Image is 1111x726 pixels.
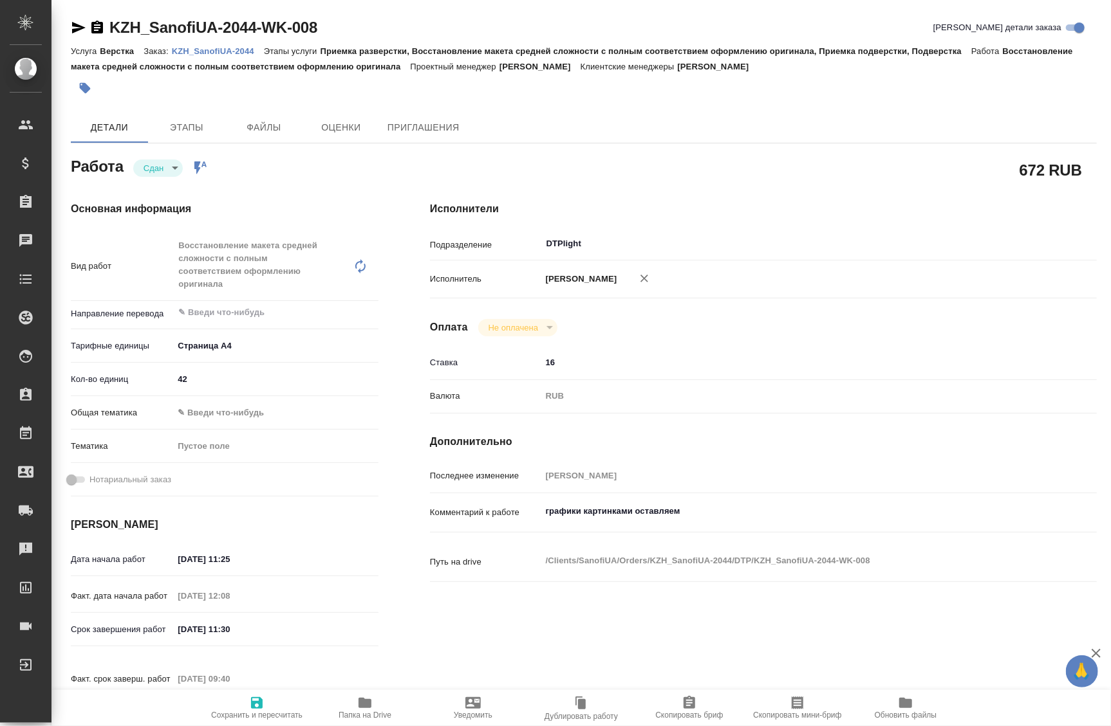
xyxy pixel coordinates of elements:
p: Валюта [430,390,541,403]
button: Скопировать мини-бриф [743,690,852,726]
button: Скопировать бриф [635,690,743,726]
span: Обновить файлы [875,711,937,720]
p: Приемка разверстки, Восстановление макета средней сложности с полным соответствием оформлению ори... [321,46,971,56]
p: Общая тематика [71,406,173,419]
button: Не оплачена [485,322,542,333]
p: Услуга [71,46,100,56]
input: ✎ Введи что-нибудь [173,550,286,568]
p: Кол-во единиц [71,373,173,386]
button: Скопировать ссылку [89,20,105,35]
button: Обновить файлы [852,690,960,726]
p: Факт. дата начала работ [71,590,173,603]
div: RUB [541,385,1041,407]
button: Добавить тэг [71,74,99,102]
input: Пустое поле [173,669,286,688]
span: 🙏 [1071,658,1093,685]
p: Последнее изменение [430,469,541,482]
div: Страница А4 [173,335,378,357]
h4: Оплата [430,320,468,335]
a: KZH_SanofiUA-2044-WK-008 [109,19,317,36]
span: Уведомить [454,711,492,720]
textarea: /Clients/SanofiUA/Orders/KZH_SanofiUA-2044/DTP/KZH_SanofiUA-2044-WK-008 [541,550,1041,572]
button: Сохранить и пересчитать [203,690,311,726]
div: Сдан [478,319,557,336]
span: [PERSON_NAME] детали заказа [933,21,1061,34]
button: Папка на Drive [311,690,419,726]
h4: Основная информация [71,201,378,217]
div: Пустое поле [173,435,378,457]
p: Этапы услуги [264,46,321,56]
input: Пустое поле [173,586,286,605]
button: Дублировать работу [527,690,635,726]
p: [PERSON_NAME] [678,62,759,71]
p: Тематика [71,440,173,453]
span: Оценки [310,120,372,136]
span: Этапы [156,120,218,136]
h4: [PERSON_NAME] [71,517,378,532]
textarea: графики картинками оставляем [541,500,1041,522]
button: Сдан [140,163,167,174]
button: Open [371,311,374,314]
button: Удалить исполнителя [630,264,658,293]
button: Уведомить [419,690,527,726]
div: ✎ Введи что-нибудь [178,406,363,419]
p: Клиентские менеджеры [581,62,678,71]
p: Направление перевода [71,307,173,320]
span: Детали [79,120,140,136]
h4: Исполнители [430,201,1097,217]
p: Заказ: [144,46,171,56]
span: Приглашения [387,120,460,136]
h2: 672 RUB [1020,159,1082,181]
p: Исполнитель [430,273,541,286]
span: Файлы [233,120,295,136]
p: Проектный менеджер [410,62,499,71]
p: Ставка [430,356,541,369]
button: Скопировать ссылку для ЯМессенджера [71,20,86,35]
span: Скопировать бриф [655,711,723,720]
p: Верстка [100,46,144,56]
button: Open [1034,242,1037,245]
p: Тарифные единицы [71,340,173,352]
p: Комментарий к работе [430,506,541,519]
p: Подразделение [430,239,541,251]
input: ✎ Введи что-нибудь [173,370,378,388]
p: Факт. срок заверш. работ [71,673,173,685]
p: Путь на drive [430,556,541,568]
p: [PERSON_NAME] [499,62,581,71]
input: ✎ Введи что-нибудь [541,353,1041,372]
a: KZH_SanofiUA-2044 [172,45,264,56]
p: [PERSON_NAME] [541,273,617,286]
p: Дата начала работ [71,553,173,566]
h2: Работа [71,154,124,177]
p: Работа [971,46,1003,56]
span: Дублировать работу [545,712,618,721]
button: 🙏 [1066,655,1098,687]
span: Нотариальный заказ [89,473,171,486]
p: KZH_SanofiUA-2044 [172,46,264,56]
p: Срок завершения работ [71,623,173,636]
div: Пустое поле [178,440,363,453]
div: ✎ Введи что-нибудь [173,402,378,424]
span: Скопировать мини-бриф [753,711,841,720]
div: Сдан [133,159,183,177]
span: Папка на Drive [339,711,391,720]
input: ✎ Введи что-нибудь [177,305,331,320]
p: Вид работ [71,260,173,273]
span: Сохранить и пересчитать [211,711,303,720]
input: ✎ Введи что-нибудь [173,620,286,639]
input: Пустое поле [541,466,1041,485]
h4: Дополнительно [430,434,1097,449]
